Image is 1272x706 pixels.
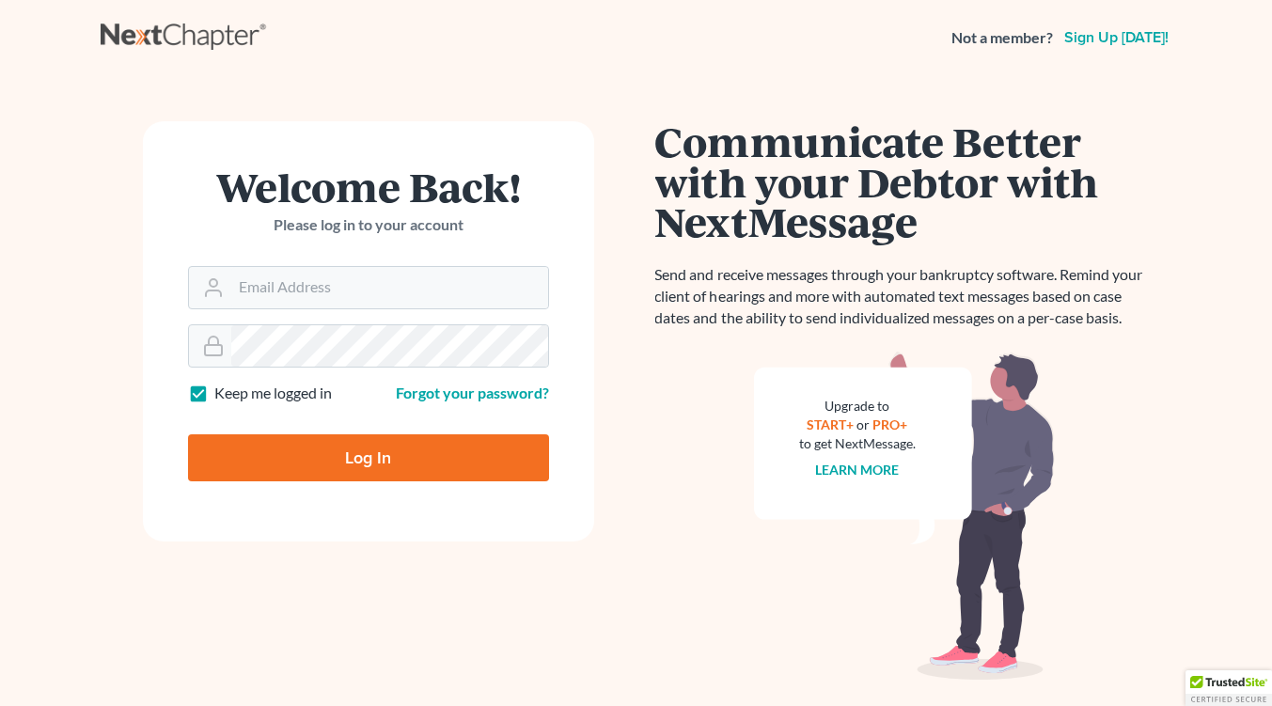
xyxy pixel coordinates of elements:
[951,27,1053,49] strong: Not a member?
[815,462,899,478] a: Learn more
[807,416,854,432] a: START+
[655,264,1154,329] p: Send and receive messages through your bankruptcy software. Remind your client of hearings and mo...
[188,166,549,207] h1: Welcome Back!
[231,267,548,308] input: Email Address
[754,352,1055,681] img: nextmessage_bg-59042aed3d76b12b5cd301f8e5b87938c9018125f34e5fa2b7a6b67550977c72.svg
[188,434,549,481] input: Log In
[856,416,870,432] span: or
[872,416,907,432] a: PRO+
[799,397,916,416] div: Upgrade to
[1060,30,1172,45] a: Sign up [DATE]!
[188,214,549,236] p: Please log in to your account
[1186,670,1272,706] div: TrustedSite Certified
[799,434,916,453] div: to get NextMessage.
[214,383,332,404] label: Keep me logged in
[396,384,549,401] a: Forgot your password?
[655,121,1154,242] h1: Communicate Better with your Debtor with NextMessage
